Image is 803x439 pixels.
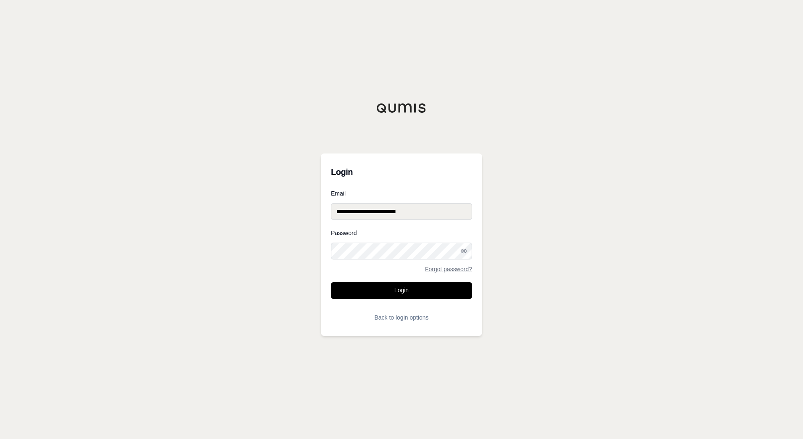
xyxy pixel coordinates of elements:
a: Forgot password? [425,266,472,272]
button: Login [331,282,472,299]
img: Qumis [376,103,427,113]
label: Password [331,230,472,236]
button: Back to login options [331,309,472,326]
label: Email [331,190,472,196]
h3: Login [331,164,472,180]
